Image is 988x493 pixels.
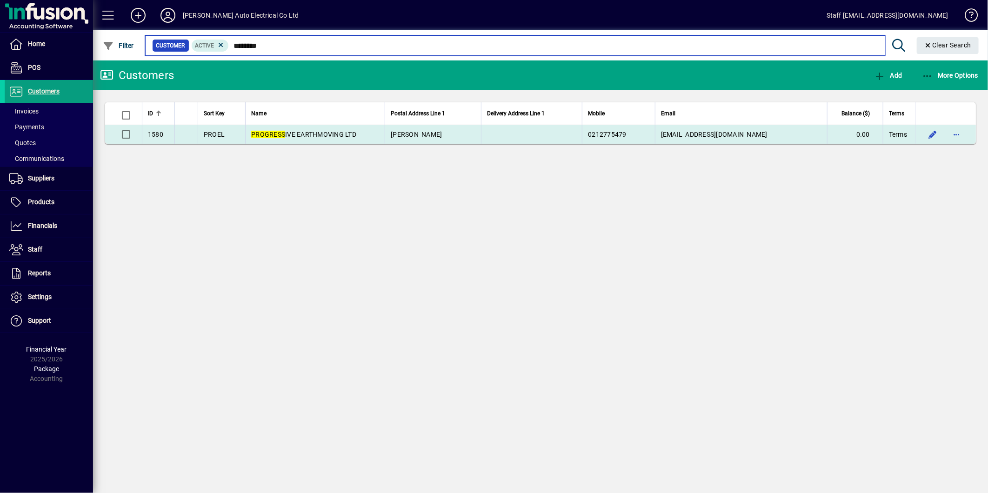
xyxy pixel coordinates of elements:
span: Communications [9,155,64,162]
div: Mobile [588,108,649,119]
span: Reports [28,269,51,277]
span: Add [874,72,902,79]
span: IVE EARTHMOVING LTD [251,131,356,138]
a: Reports [5,262,93,285]
span: Payments [9,123,44,131]
span: Financial Year [27,346,67,353]
button: Edit [925,127,940,142]
div: ID [148,108,169,119]
span: Products [28,198,54,206]
a: Communications [5,151,93,167]
div: Name [251,108,379,119]
td: 0.00 [827,125,883,144]
a: Payments [5,119,93,135]
span: [EMAIL_ADDRESS][DOMAIN_NAME] [661,131,768,138]
span: Sort Key [204,108,225,119]
a: Suppliers [5,167,93,190]
span: PROEL [204,131,225,138]
span: Mobile [588,108,605,119]
span: Name [251,108,267,119]
span: Invoices [9,107,39,115]
span: Balance ($) [841,108,870,119]
span: Quotes [9,139,36,147]
span: Filter [103,42,134,49]
a: Invoices [5,103,93,119]
span: 0212775479 [588,131,627,138]
a: Knowledge Base [958,2,976,32]
button: Clear [917,37,979,54]
div: Customers [100,68,174,83]
span: POS [28,64,40,71]
span: Terms [889,130,907,139]
div: Email [661,108,821,119]
a: Products [5,191,93,214]
span: More Options [922,72,979,79]
div: [PERSON_NAME] Auto Electrical Co Ltd [183,8,299,23]
a: POS [5,56,93,80]
button: More options [949,127,964,142]
button: Filter [100,37,136,54]
span: ID [148,108,153,119]
a: Home [5,33,93,56]
a: Staff [5,238,93,261]
span: Terms [889,108,904,119]
span: Support [28,317,51,324]
span: Home [28,40,45,47]
button: More Options [920,67,981,84]
span: Settings [28,293,52,300]
span: Email [661,108,675,119]
span: 1580 [148,131,163,138]
span: Staff [28,246,42,253]
span: Customers [28,87,60,95]
span: Customer [156,41,185,50]
button: Add [123,7,153,24]
span: Suppliers [28,174,54,182]
button: Profile [153,7,183,24]
span: Active [195,42,214,49]
span: Postal Address Line 1 [391,108,445,119]
span: [PERSON_NAME] [391,131,442,138]
a: Settings [5,286,93,309]
div: Staff [EMAIL_ADDRESS][DOMAIN_NAME] [827,8,948,23]
div: Balance ($) [833,108,878,119]
span: Clear Search [924,41,972,49]
a: Quotes [5,135,93,151]
span: Package [34,365,59,373]
button: Add [872,67,904,84]
span: Financials [28,222,57,229]
a: Financials [5,214,93,238]
mat-chip: Activation Status: Active [192,40,229,52]
span: Delivery Address Line 1 [487,108,545,119]
em: PROGRESS [251,131,285,138]
a: Support [5,309,93,333]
